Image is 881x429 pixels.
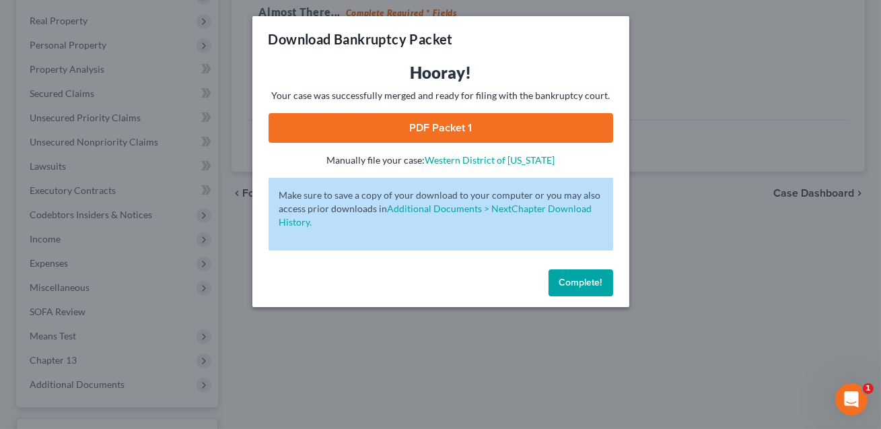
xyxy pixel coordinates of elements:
a: PDF Packet 1 [269,113,613,143]
button: Complete! [549,269,613,296]
a: Western District of [US_STATE] [425,154,555,166]
p: Your case was successfully merged and ready for filing with the bankruptcy court. [269,89,613,102]
span: Complete! [559,277,602,288]
a: Additional Documents > NextChapter Download History. [279,203,592,228]
h3: Download Bankruptcy Packet [269,30,453,48]
p: Make sure to save a copy of your download to your computer or you may also access prior downloads in [279,189,602,229]
p: Manually file your case: [269,154,613,167]
h3: Hooray! [269,62,613,84]
iframe: Intercom live chat [835,383,868,416]
span: 1 [863,383,874,394]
